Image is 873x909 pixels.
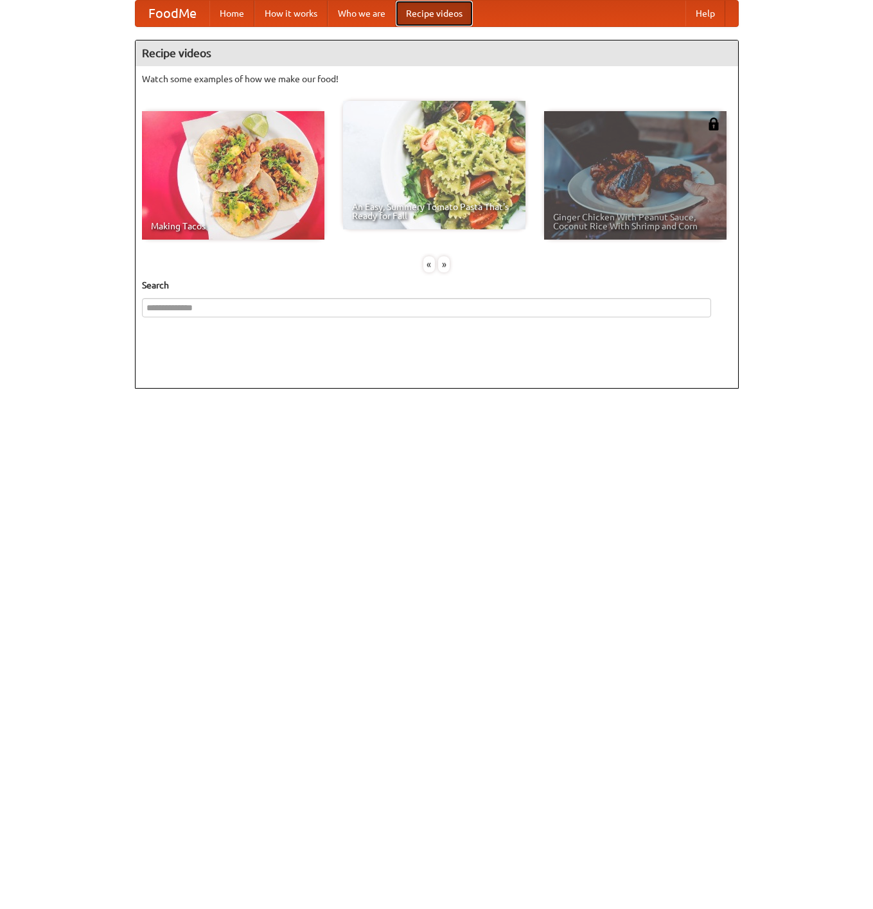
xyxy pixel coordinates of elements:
div: « [423,256,435,272]
a: Making Tacos [142,111,324,240]
a: Who we are [328,1,396,26]
p: Watch some examples of how we make our food! [142,73,732,85]
a: How it works [254,1,328,26]
a: FoodMe [136,1,209,26]
a: An Easy, Summery Tomato Pasta That's Ready for Fall [343,101,525,229]
span: Making Tacos [151,222,315,231]
a: Recipe videos [396,1,473,26]
h5: Search [142,279,732,292]
div: » [438,256,450,272]
img: 483408.png [707,118,720,130]
span: An Easy, Summery Tomato Pasta That's Ready for Fall [352,202,516,220]
a: Home [209,1,254,26]
h4: Recipe videos [136,40,738,66]
a: Help [685,1,725,26]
